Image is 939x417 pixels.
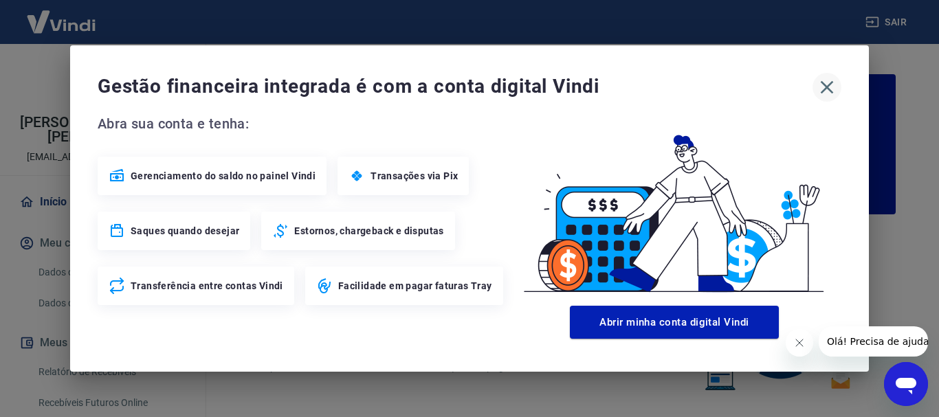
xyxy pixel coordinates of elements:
[131,224,239,238] span: Saques quando desejar
[98,73,813,100] span: Gestão financeira integrada é com a conta digital Vindi
[884,362,928,406] iframe: Botão para abrir a janela de mensagens
[131,169,316,183] span: Gerenciamento do saldo no painel Vindi
[786,329,813,357] iframe: Fechar mensagem
[98,113,507,135] span: Abra sua conta e tenha:
[294,224,443,238] span: Estornos, chargeback e disputas
[570,306,779,339] button: Abrir minha conta digital Vindi
[131,279,283,293] span: Transferência entre contas Vindi
[8,10,115,21] span: Olá! Precisa de ajuda?
[338,279,492,293] span: Facilidade em pagar faturas Tray
[819,326,928,357] iframe: Mensagem da empresa
[371,169,458,183] span: Transações via Pix
[507,113,841,300] img: Good Billing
